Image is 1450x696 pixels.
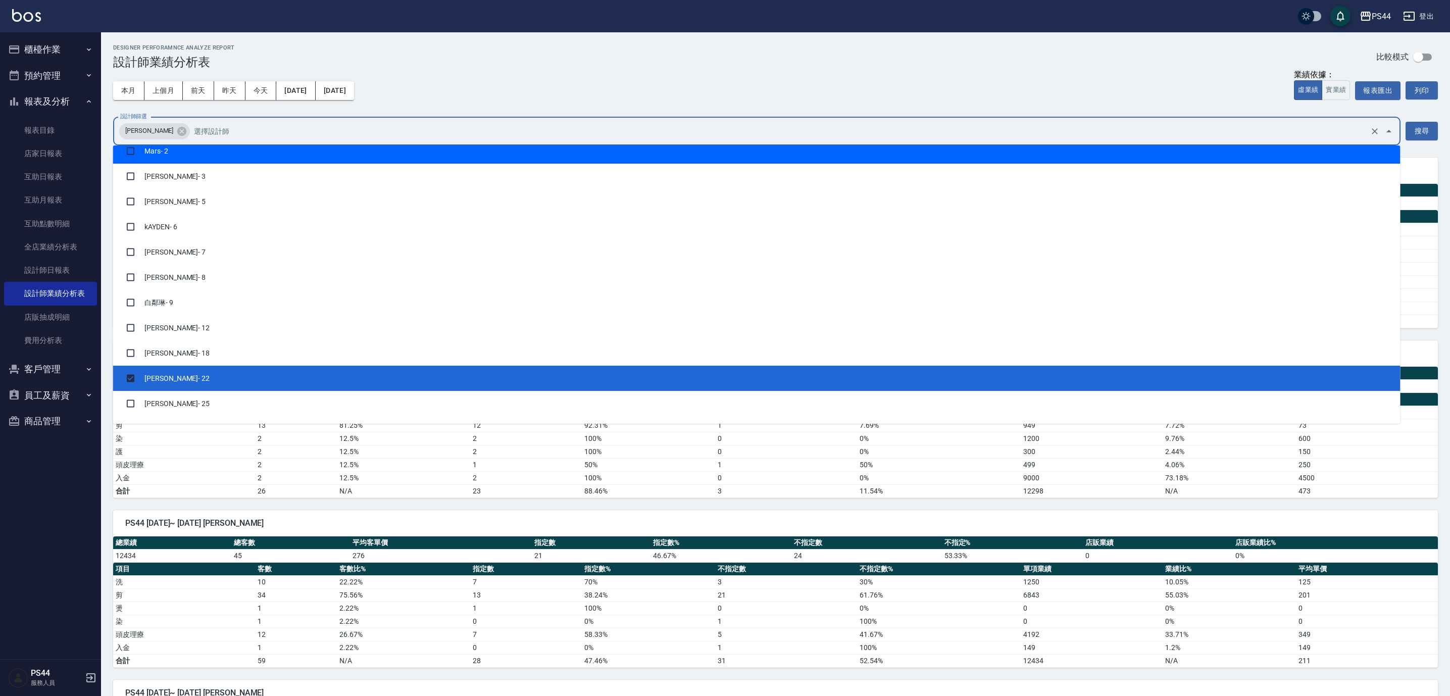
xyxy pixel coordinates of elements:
[1296,445,1438,458] td: 150
[470,654,582,667] td: 28
[255,641,337,654] td: 1
[4,356,97,382] button: 客戶管理
[255,432,337,445] td: 2
[337,563,470,576] th: 客數比%
[337,575,470,588] td: 22.22 %
[532,549,650,562] td: 21
[113,536,231,550] th: 總業績
[316,81,354,100] button: [DATE]
[1021,445,1163,458] td: 300
[4,382,97,409] button: 員工及薪資
[582,471,715,484] td: 100 %
[1163,641,1296,654] td: 1.2 %
[350,536,532,550] th: 平均客單價
[119,123,190,139] div: [PERSON_NAME]
[113,164,1401,189] li: [PERSON_NAME] - 3
[1163,432,1296,445] td: 9.76 %
[337,588,470,602] td: 75.56 %
[1376,52,1409,62] p: 比較模式
[4,329,97,352] a: 費用分析表
[4,282,97,305] a: 設計師業績分析表
[715,563,857,576] th: 不指定數
[1296,588,1438,602] td: 201
[113,214,1401,239] li: kAYDEN - 6
[1296,484,1438,498] td: 473
[470,615,582,628] td: 0
[255,575,337,588] td: 10
[113,654,255,667] td: 合計
[113,628,255,641] td: 頭皮理療
[113,471,255,484] td: 入金
[470,563,582,576] th: 指定數
[4,88,97,115] button: 報表及分析
[1021,628,1163,641] td: 4192
[582,563,715,576] th: 指定數%
[4,142,97,165] a: 店家日報表
[1021,471,1163,484] td: 9000
[582,628,715,641] td: 58.33 %
[651,536,791,550] th: 指定數%
[715,419,857,432] td: 1
[12,9,41,22] img: Logo
[715,575,857,588] td: 3
[255,588,337,602] td: 34
[255,628,337,641] td: 12
[1381,123,1397,139] button: Close
[1163,588,1296,602] td: 55.03 %
[1163,484,1296,498] td: N/A
[470,602,582,615] td: 1
[113,44,235,51] h2: Designer Perforamnce Analyze Report
[1294,80,1322,100] button: 虛業績
[337,602,470,615] td: 2.22 %
[113,391,1401,416] li: [PERSON_NAME] - 25
[582,641,715,654] td: 0 %
[715,458,857,471] td: 1
[470,628,582,641] td: 7
[1356,6,1395,27] button: PS44
[715,471,857,484] td: 0
[715,615,857,628] td: 1
[113,81,144,100] button: 本月
[1163,654,1296,667] td: N/A
[1294,70,1350,80] div: 業績依據：
[337,445,470,458] td: 12.5 %
[582,615,715,628] td: 0 %
[1021,432,1163,445] td: 1200
[4,63,97,89] button: 預約管理
[4,36,97,63] button: 櫃檯作業
[245,81,277,100] button: 今天
[857,445,1021,458] td: 0 %
[144,81,183,100] button: 上個月
[1322,80,1350,100] button: 實業績
[582,432,715,445] td: 100 %
[1021,615,1163,628] td: 0
[1233,549,1438,562] td: 0 %
[113,563,255,576] th: 項目
[113,484,255,498] td: 合計
[255,445,337,458] td: 2
[214,81,245,100] button: 昨天
[857,575,1021,588] td: 30 %
[1296,432,1438,445] td: 600
[113,575,255,588] td: 洗
[1163,445,1296,458] td: 2.44 %
[113,315,1401,340] li: [PERSON_NAME] - 12
[113,445,255,458] td: 護
[715,654,857,667] td: 31
[1296,628,1438,641] td: 349
[337,615,470,628] td: 2.22 %
[113,239,1401,265] li: [PERSON_NAME] - 7
[857,588,1021,602] td: 61.76 %
[857,641,1021,654] td: 100 %
[4,408,97,434] button: 商品管理
[337,654,470,667] td: N/A
[857,615,1021,628] td: 100 %
[4,259,97,282] a: 設計師日報表
[255,615,337,628] td: 1
[1296,615,1438,628] td: 0
[1406,81,1438,100] button: 列印
[470,432,582,445] td: 2
[1296,641,1438,654] td: 149
[1163,602,1296,615] td: 0 %
[1296,419,1438,432] td: 73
